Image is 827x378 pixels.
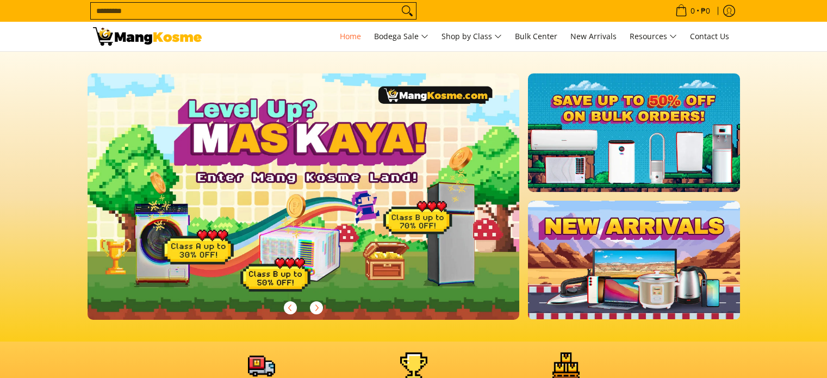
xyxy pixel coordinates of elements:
img: Mang Kosme: Your Home Appliances Warehouse Sale Partner! [93,27,202,46]
span: ₱0 [699,7,712,15]
a: New Arrivals [565,22,622,51]
span: 0 [689,7,697,15]
span: Bodega Sale [374,30,428,44]
img: Gaming desktop banner [88,73,520,320]
span: Contact Us [690,31,729,41]
button: Previous [278,296,302,320]
span: Home [340,31,361,41]
span: • [672,5,713,17]
button: Next [304,296,328,320]
button: Search [399,3,416,19]
nav: Main Menu [213,22,735,51]
a: Bodega Sale [369,22,434,51]
span: New Arrivals [570,31,617,41]
a: Shop by Class [436,22,507,51]
span: Bulk Center [515,31,557,41]
span: Resources [630,30,677,44]
a: Bulk Center [509,22,563,51]
a: Home [334,22,366,51]
span: Shop by Class [442,30,502,44]
a: Resources [624,22,682,51]
a: Contact Us [685,22,735,51]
